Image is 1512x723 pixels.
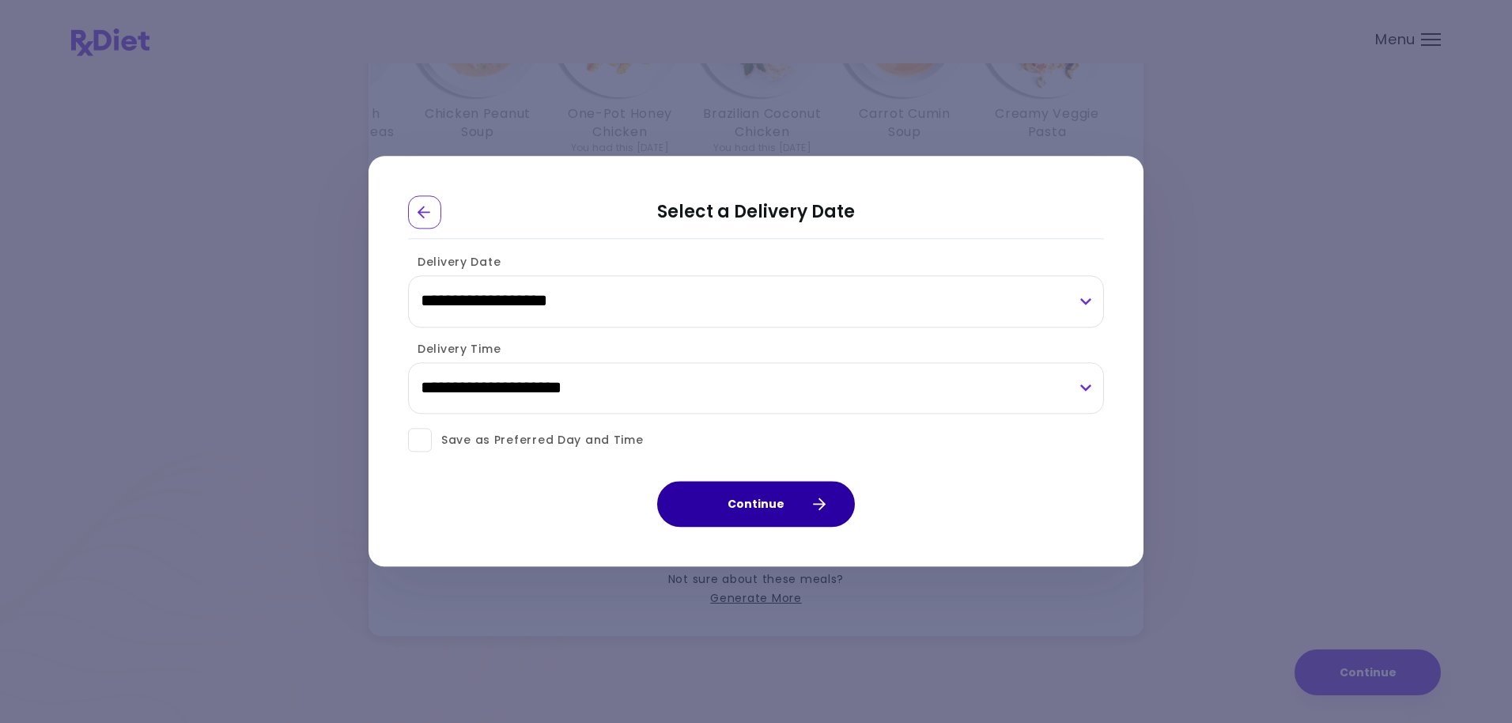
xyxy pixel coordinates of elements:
span: Save as Preferred Day and Time [432,430,644,450]
div: Go Back [408,195,441,229]
h2: Select a Delivery Date [408,195,1104,239]
label: Delivery Time [408,341,501,357]
button: Continue [657,482,855,528]
label: Delivery Date [408,254,501,270]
